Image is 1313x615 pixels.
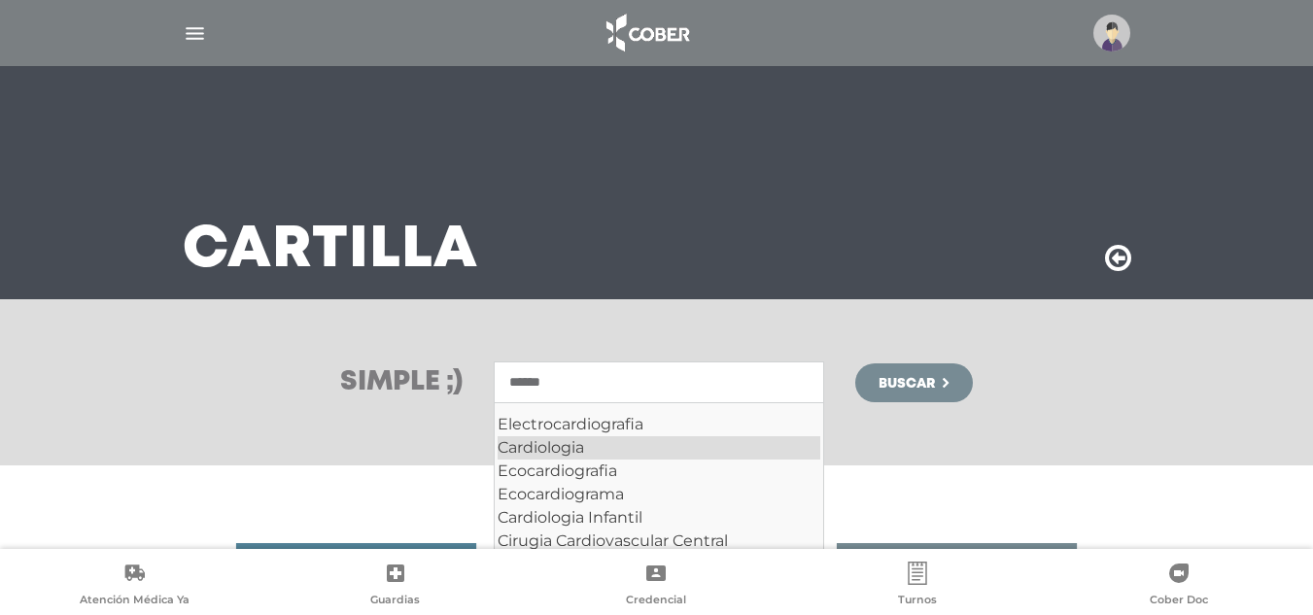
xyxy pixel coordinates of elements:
[1150,593,1208,610] span: Cober Doc
[498,413,820,436] div: Electrocardiografia
[1048,562,1309,611] a: Cober Doc
[898,593,937,610] span: Turnos
[498,436,820,460] div: Cardiologia
[265,562,527,611] a: Guardias
[626,593,686,610] span: Credencial
[498,506,820,530] div: Cardiologia Infantil
[183,21,207,46] img: Cober_menu-lines-white.svg
[1093,15,1130,51] img: profile-placeholder.svg
[183,225,478,276] h3: Cartilla
[879,377,935,391] span: Buscar
[370,593,420,610] span: Guardias
[855,363,972,402] button: Buscar
[787,562,1049,611] a: Turnos
[80,593,190,610] span: Atención Médica Ya
[498,483,820,506] div: Ecocardiograma
[340,369,463,396] h3: Simple ;)
[596,10,698,56] img: logo_cober_home-white.png
[4,562,265,611] a: Atención Médica Ya
[498,530,820,553] div: Cirugia Cardiovascular Central
[526,562,787,611] a: Credencial
[498,460,820,483] div: Ecocardiografia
